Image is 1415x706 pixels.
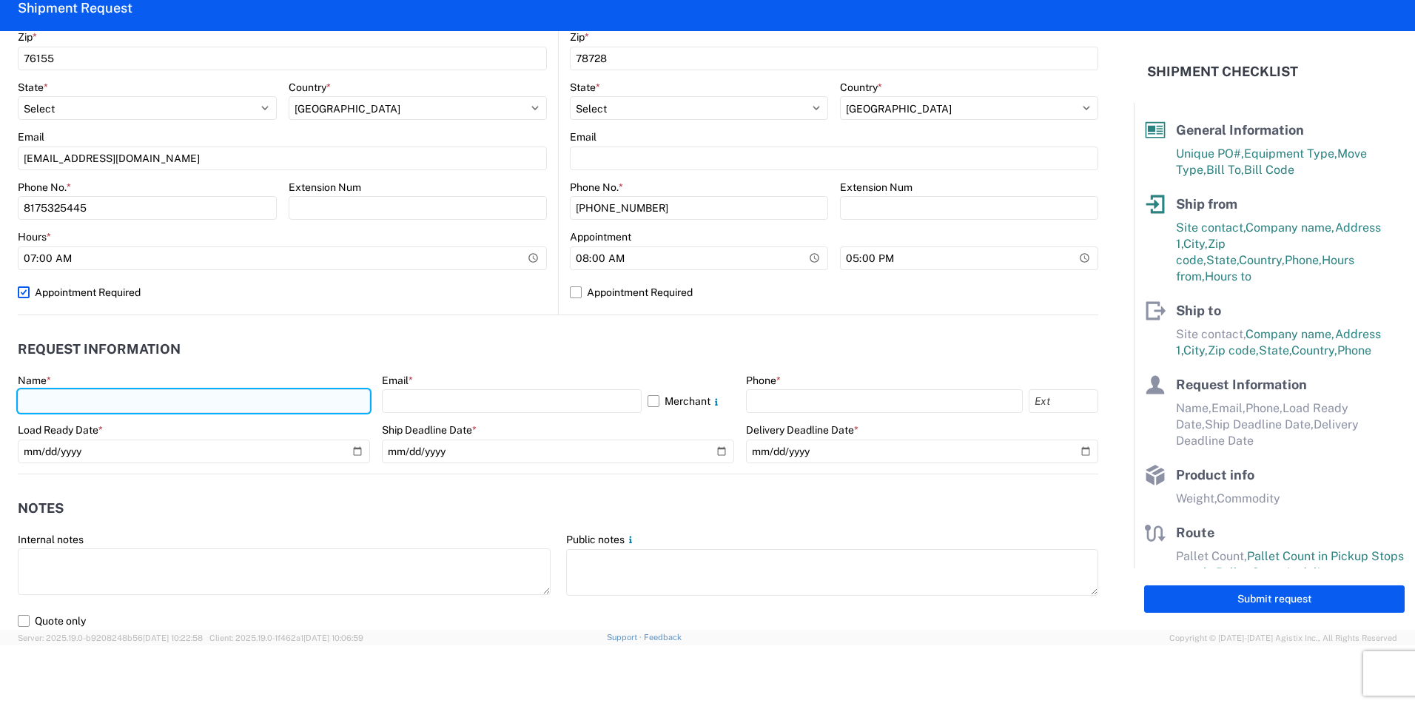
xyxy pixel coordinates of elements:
span: Unique PO#, [1176,147,1244,161]
label: Delivery Deadline Date [746,423,858,437]
span: Country, [1239,253,1285,267]
span: General Information [1176,122,1304,138]
label: Zip [18,30,37,44]
label: Phone No. [570,181,623,194]
span: State, [1206,253,1239,267]
span: Name, [1176,401,1211,415]
span: Company name, [1246,221,1335,235]
h2: Notes [18,501,64,516]
span: [DATE] 10:06:59 [303,633,363,642]
label: Country [840,81,882,94]
span: City, [1183,237,1208,251]
span: Equipment Type, [1244,147,1337,161]
a: Feedback [644,633,682,642]
span: Site contact, [1176,327,1246,341]
span: Company name, [1246,327,1335,341]
button: Submit request [1144,585,1405,613]
span: Phone, [1246,401,1283,415]
span: City, [1183,343,1208,357]
label: Phone No. [18,181,71,194]
label: Appointment Required [18,280,547,304]
span: Zip code, [1208,343,1259,357]
span: Site contact, [1176,221,1246,235]
span: Request Information [1176,377,1307,392]
label: Merchant [648,389,734,413]
h2: Request Information [18,342,181,357]
label: Load Ready Date [18,423,103,437]
h2: Shipment Checklist [1147,63,1298,81]
label: Appointment [570,230,631,243]
span: Ship from [1176,196,1237,212]
label: Phone [746,374,781,387]
span: Country, [1291,343,1337,357]
input: Ext [1029,389,1098,413]
label: Internal notes [18,533,84,546]
span: Client: 2025.19.0-1f462a1 [209,633,363,642]
span: Commodity [1217,491,1280,505]
span: Pallet Count in Pickup Stops equals Pallet Count in delivery stops [1176,549,1404,579]
label: Appointment Required [570,280,1098,304]
label: Email [382,374,413,387]
span: Server: 2025.19.0-b9208248b56 [18,633,203,642]
label: Email [18,130,44,144]
label: Name [18,374,51,387]
span: [DATE] 10:22:58 [143,633,203,642]
label: Zip [570,30,589,44]
label: Email [570,130,596,144]
span: Phone [1337,343,1371,357]
label: Ship Deadline Date [382,423,477,437]
span: Product info [1176,467,1254,483]
span: Bill To, [1206,163,1244,177]
span: Copyright © [DATE]-[DATE] Agistix Inc., All Rights Reserved [1169,631,1397,645]
label: Quote only [18,609,1098,633]
span: Ship Deadline Date, [1205,417,1314,431]
label: Extension Num [289,181,361,194]
label: State [570,81,600,94]
label: Extension Num [840,181,912,194]
span: Pallet Count, [1176,549,1247,563]
span: Ship to [1176,303,1221,318]
span: State, [1259,343,1291,357]
a: Support [607,633,644,642]
label: Country [289,81,331,94]
span: Weight, [1176,491,1217,505]
label: State [18,81,48,94]
span: Phone, [1285,253,1322,267]
span: Hours to [1205,269,1251,283]
label: Public notes [566,533,636,546]
label: Hours [18,230,51,243]
span: Route [1176,525,1214,540]
span: Email, [1211,401,1246,415]
span: Bill Code [1244,163,1294,177]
